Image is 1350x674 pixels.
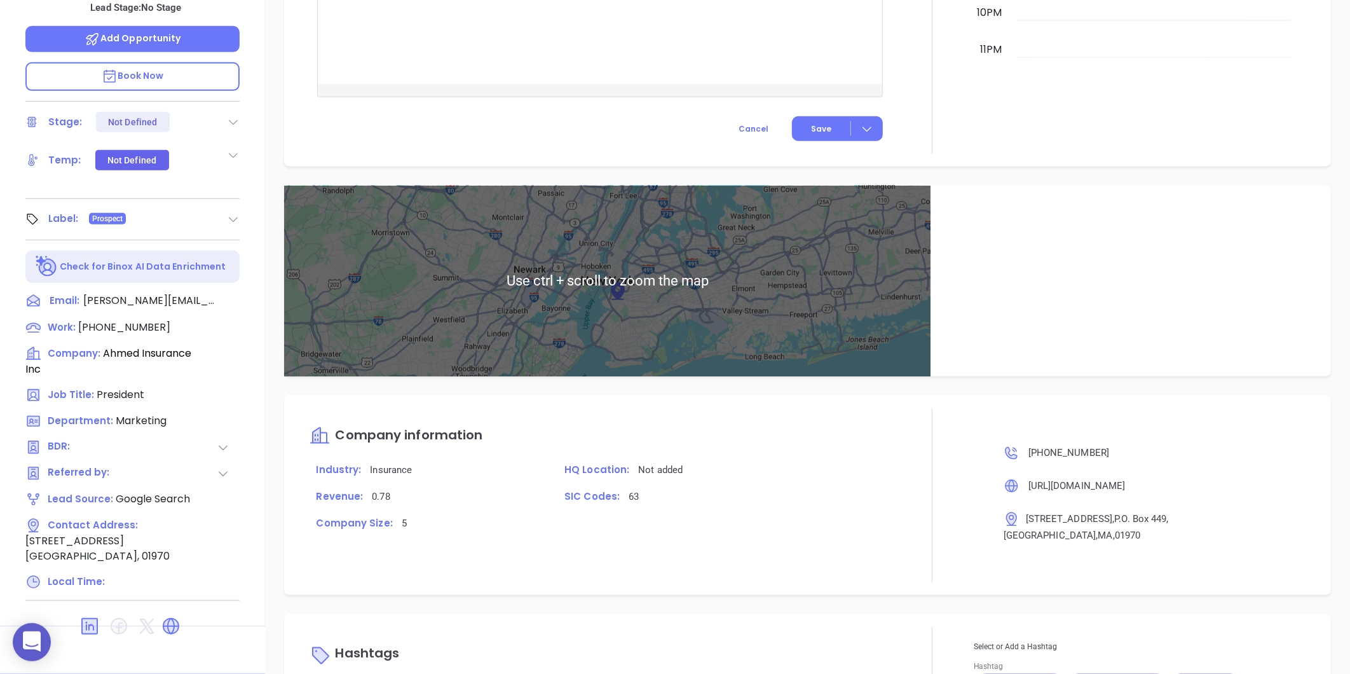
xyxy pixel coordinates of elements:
div: Stage: [48,113,83,132]
span: Lead Source: [48,492,113,505]
span: Cancel [739,123,768,134]
span: , MA [1096,530,1113,541]
img: Ai-Enrich-DaqCidB-.svg [36,256,58,278]
div: 10pm [974,5,1004,20]
span: Job Title: [48,388,94,401]
span: Company: [48,347,100,360]
span: Local Time: [48,575,105,588]
span: [PHONE_NUMBER] [1028,447,1109,458]
span: Hashtags [335,645,399,663]
a: Company information [310,429,482,443]
p: Check for Binox AI Data Enrichment [60,260,226,273]
span: SIC Codes: [564,490,620,503]
span: Marketing [116,413,167,428]
button: Save [792,116,883,141]
span: Work : [48,320,76,334]
p: Select or Add a Hashtag [974,640,1306,654]
span: , 01970 [1113,530,1141,541]
span: President [97,387,144,402]
span: 5 [402,518,407,529]
span: 63 [629,491,639,502]
span: Email: [50,293,79,310]
span: Revenue: [316,490,363,503]
span: Insurance [370,464,412,476]
span: HQ Location: [564,463,629,476]
span: [URL][DOMAIN_NAME] [1028,480,1126,492]
span: Prospect [92,212,123,226]
span: BDR: [48,439,114,455]
span: Contact Address: [48,518,138,532]
span: Company Size: [316,516,392,530]
span: Company information [335,426,482,444]
span: Referred by: [48,465,114,481]
label: Hashtag [974,663,1003,671]
span: , P.O. Box 449 [1112,513,1166,525]
span: [STREET_ADDRESS] [GEOGRAPHIC_DATA], 01970 [25,533,170,563]
div: Temp: [48,151,81,170]
span: Google Search [116,492,190,506]
button: Cancel [715,116,792,141]
span: Save [811,123,831,135]
span: Book Now [102,69,164,82]
span: 0.78 [372,491,390,502]
span: Ahmed Insurance Inc [25,346,191,376]
span: [PERSON_NAME][EMAIL_ADDRESS][DOMAIN_NAME] [83,293,217,308]
span: [PHONE_NUMBER] [78,320,170,334]
div: Not Defined [107,150,156,170]
div: Label: [48,209,79,228]
span: Industry: [316,463,361,476]
span: Add Opportunity [85,32,181,45]
span: [STREET_ADDRESS] [1026,513,1113,525]
div: Not Defined [108,112,157,132]
div: 11pm [978,42,1004,57]
span: Department: [48,414,113,427]
span: Not added [638,464,683,476]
